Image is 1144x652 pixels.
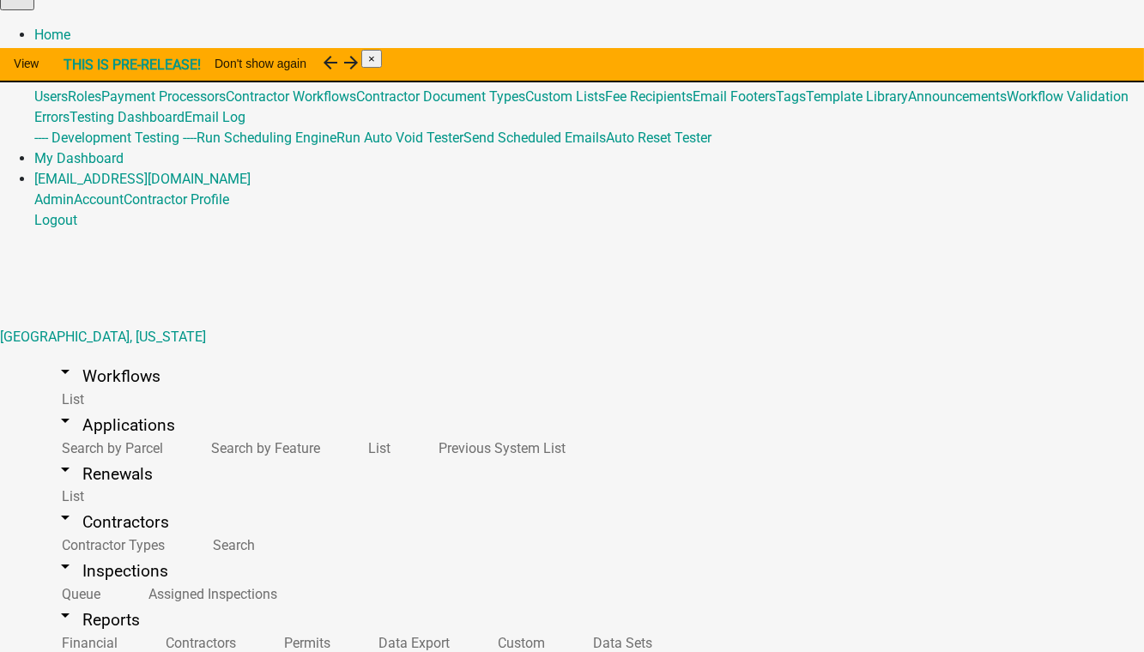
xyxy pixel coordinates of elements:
[34,150,124,166] a: My Dashboard
[55,556,76,577] i: arrow_drop_down
[34,527,185,564] a: Contractor Types
[197,130,336,146] a: Run Scheduling Engine
[34,478,105,515] a: List
[34,87,1144,148] div: Global202
[34,600,160,640] a: arrow_drop_downReports
[226,88,356,105] a: Contractor Workflows
[55,410,76,431] i: arrow_drop_down
[34,130,197,146] a: ---- Development Testing ----
[411,430,586,467] a: Previous System List
[34,88,68,105] a: Users
[776,88,806,105] a: Tags
[70,109,185,125] a: Testing Dashboard
[55,459,76,480] i: arrow_drop_down
[101,88,226,105] a: Payment Processors
[693,88,776,105] a: Email Footers
[55,361,76,382] i: arrow_drop_down
[185,527,275,564] a: Search
[34,381,105,418] a: List
[34,27,70,43] a: Home
[356,88,525,105] a: Contractor Document Types
[806,88,908,105] a: Template Library
[34,454,173,494] a: arrow_drop_downRenewals
[908,88,1007,105] a: Announcements
[124,191,229,208] a: Contractor Profile
[34,191,74,208] a: Admin
[34,190,1144,231] div: [EMAIL_ADDRESS][DOMAIN_NAME]
[320,52,341,73] i: arrow_back
[55,507,76,528] i: arrow_drop_down
[525,88,605,105] a: Custom Lists
[34,502,190,542] a: arrow_drop_downContractors
[68,88,101,105] a: Roles
[336,130,463,146] a: Run Auto Void Tester
[606,130,711,146] a: Auto Reset Tester
[121,576,298,613] a: Assigned Inspections
[34,430,184,467] a: Search by Parcel
[34,356,181,396] a: arrow_drop_downWorkflows
[463,130,606,146] a: Send Scheduled Emails
[185,109,245,125] a: Email Log
[368,52,375,65] span: ×
[34,551,189,591] a: arrow_drop_downInspections
[34,47,74,63] a: Admin
[361,50,382,68] button: Close
[74,191,124,208] a: Account
[341,430,411,467] a: List
[34,212,77,228] a: Logout
[64,57,201,73] strong: THIS IS PRE-RELEASE!
[34,171,251,187] a: [EMAIL_ADDRESS][DOMAIN_NAME]
[184,430,341,467] a: Search by Feature
[34,576,121,613] a: Queue
[341,52,361,73] i: arrow_forward
[201,48,320,79] button: Don't show again
[34,405,196,445] a: arrow_drop_downApplications
[605,88,693,105] a: Fee Recipients
[55,605,76,625] i: arrow_drop_down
